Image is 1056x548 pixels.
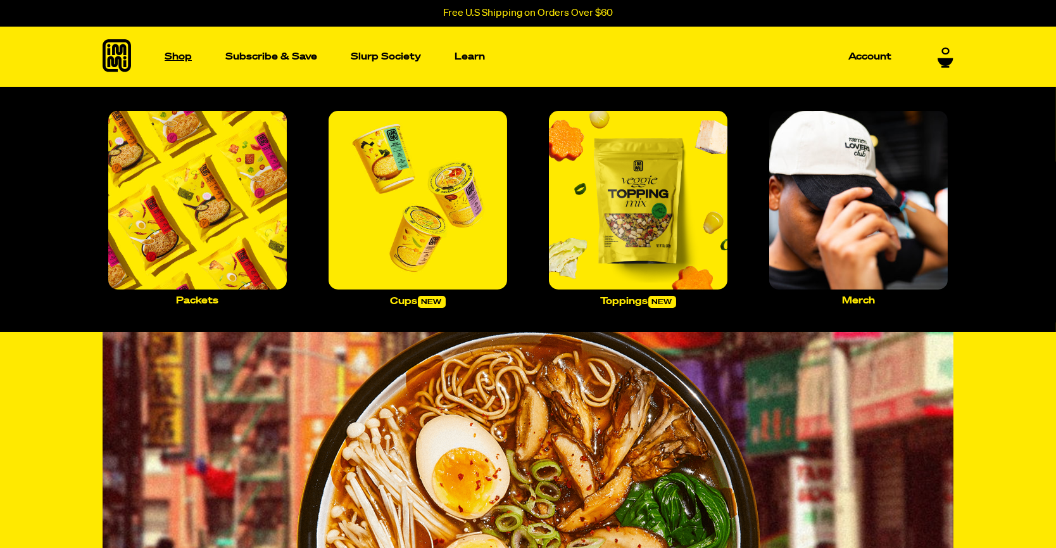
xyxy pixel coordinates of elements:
[449,27,490,87] a: Learn
[351,52,421,61] p: Slurp Society
[938,46,953,68] a: 0
[165,52,192,61] p: Shop
[764,106,953,310] a: Merch
[220,47,322,67] a: Subscribe & Save
[769,111,948,290] img: Merch_large.jpg
[329,111,507,290] img: Cups_large.jpg
[549,111,727,290] img: toppings.png
[103,106,292,310] a: Packets
[601,296,676,308] p: Toppings
[324,106,512,313] a: Cupsnew
[443,8,613,19] p: Free U.S Shipping on Orders Over $60
[455,52,485,61] p: Learn
[225,52,317,61] p: Subscribe & Save
[941,46,950,58] span: 0
[160,27,197,87] a: Shop
[108,111,287,290] img: Packets_large.jpg
[346,47,426,67] a: Slurp Society
[160,27,896,87] nav: Main navigation
[648,296,676,308] span: new
[391,296,446,308] p: Cups
[418,296,446,308] span: new
[544,106,732,313] a: Toppingsnew
[848,52,891,61] p: Account
[177,296,219,305] p: Packets
[843,47,896,67] a: Account
[842,296,875,305] p: Merch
